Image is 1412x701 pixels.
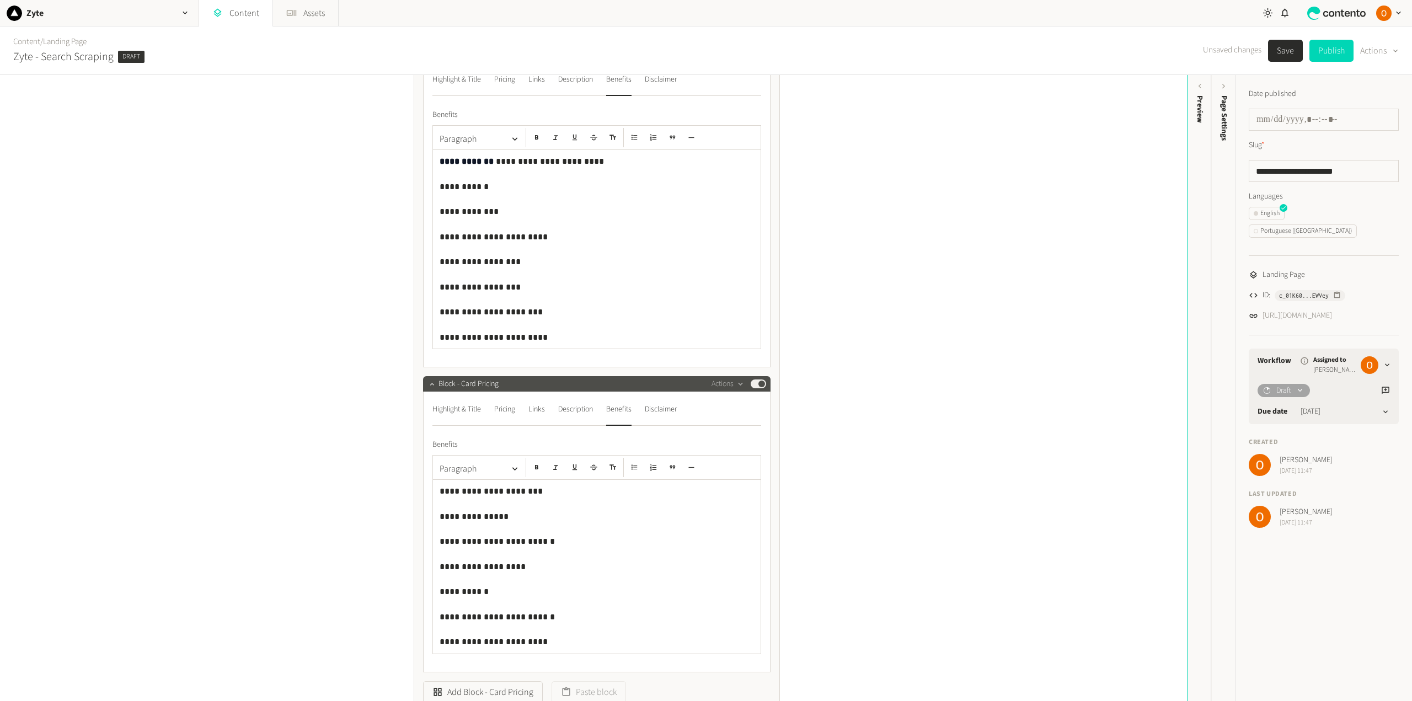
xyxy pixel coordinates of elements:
h4: Last updated [1249,489,1399,499]
span: Draft [118,51,145,63]
div: Links [528,400,545,418]
div: Links [528,71,545,88]
h2: Zyte - Search Scraping [13,49,114,65]
label: Languages [1249,191,1399,202]
img: Zyte [7,6,22,21]
span: Assigned to [1313,355,1356,365]
img: Ozren Buric [1249,506,1271,528]
button: Actions [712,377,744,390]
span: [PERSON_NAME] [1280,506,1333,518]
button: Actions [1360,40,1399,62]
div: Portuguese ([GEOGRAPHIC_DATA]) [1254,226,1352,236]
button: Paragraph [435,128,523,150]
div: Description [558,400,593,418]
button: Save [1268,40,1303,62]
div: Pricing [494,71,515,88]
span: c_01K60...EWVey [1279,291,1329,301]
a: [URL][DOMAIN_NAME] [1263,310,1332,322]
label: Due date [1258,406,1287,418]
label: Date published [1249,88,1296,100]
img: Ozren Buric [1249,454,1271,476]
span: / [40,36,43,47]
a: Landing Page [43,36,87,47]
img: Ozren Buric [1376,6,1392,21]
div: Pricing [494,400,515,418]
span: Unsaved changes [1203,44,1261,57]
button: c_01K60...EWVey [1275,290,1345,301]
a: Content [13,36,40,47]
button: English [1249,207,1285,220]
span: Benefits [432,109,458,121]
span: Page Settings [1218,95,1230,141]
span: Block - Card Pricing [438,378,499,390]
div: Benefits [606,400,632,418]
button: Paragraph [435,458,523,480]
label: Slug [1249,140,1265,151]
div: Description [558,71,593,88]
span: Landing Page [1263,269,1305,281]
div: Highlight & Title [432,400,481,418]
span: [PERSON_NAME] [1313,365,1356,375]
span: [DATE] 11:47 [1280,466,1333,476]
span: Benefits [432,439,458,451]
div: Disclaimer [645,71,677,88]
div: English [1254,208,1280,218]
span: ID: [1263,290,1270,301]
button: Portuguese ([GEOGRAPHIC_DATA]) [1249,224,1357,238]
div: Highlight & Title [432,71,481,88]
a: Workflow [1258,355,1291,367]
img: Ozren Buric [1361,356,1378,374]
div: Preview [1194,95,1206,123]
div: Benefits [606,71,632,88]
button: Draft [1258,384,1310,397]
h4: Created [1249,437,1399,447]
button: Publish [1309,40,1354,62]
span: [PERSON_NAME] [1280,454,1333,466]
div: Disclaimer [645,400,677,418]
time: [DATE] [1301,406,1320,418]
h2: Zyte [26,7,44,20]
span: [DATE] 11:47 [1280,518,1333,528]
span: Draft [1276,385,1291,397]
